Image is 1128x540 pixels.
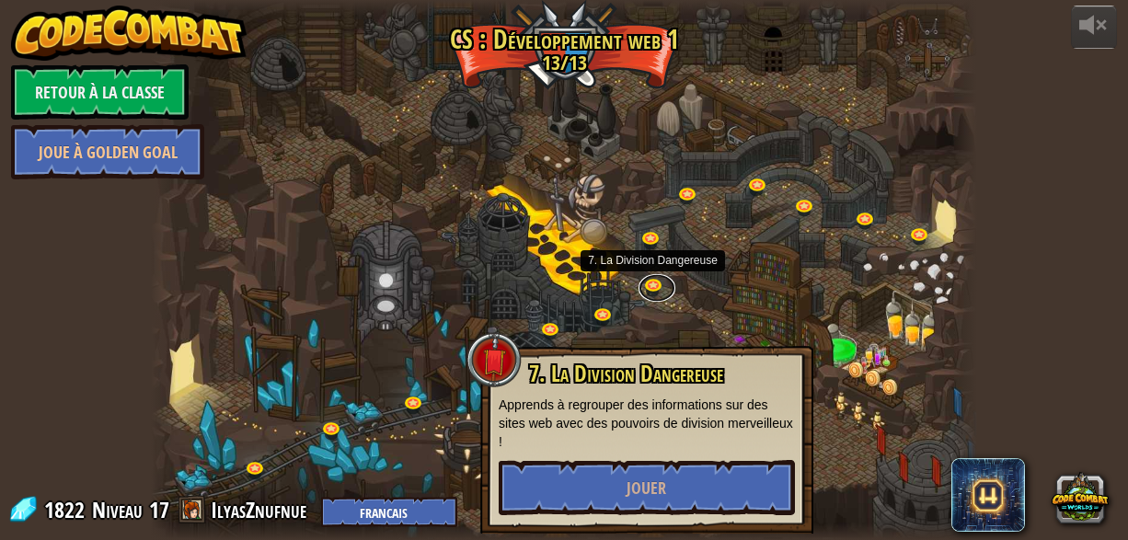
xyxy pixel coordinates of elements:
a: IlyasZnufnue [211,495,312,524]
a: Joue à Golden Goal [11,124,204,179]
span: Jouer [627,477,666,500]
span: 17 [149,495,169,524]
span: 7. La Division Dangereuse [529,358,723,389]
button: Ajuster le volume [1071,6,1117,49]
button: Jouer [499,460,795,515]
span: Niveau [92,495,143,525]
p: Apprends à regrouper des informations sur des sites web avec des pouvoirs de division merveilleux ! [499,396,795,451]
a: Retour à la Classe [11,64,189,120]
span: 1822 [44,495,90,524]
img: CodeCombat - Learn how to code by playing a game [11,6,247,61]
